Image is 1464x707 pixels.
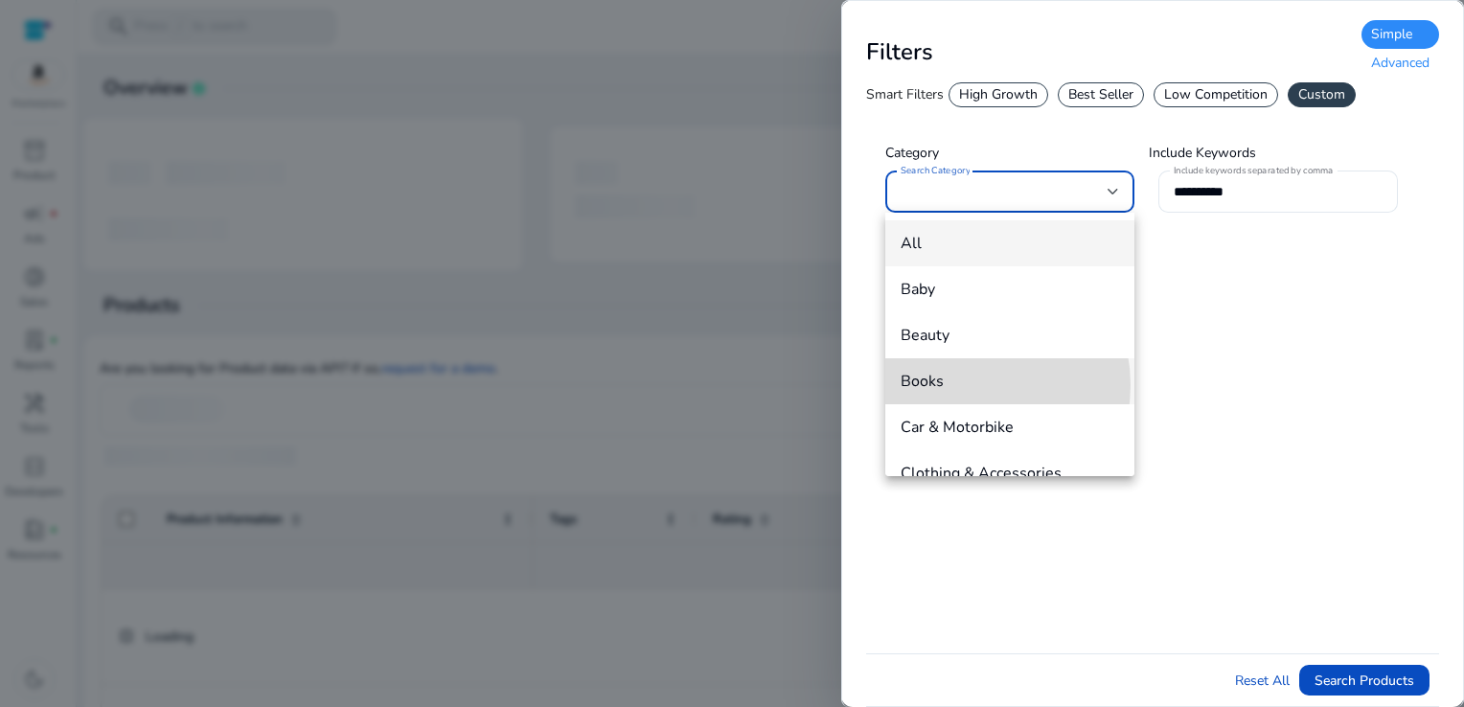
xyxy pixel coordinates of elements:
[901,233,1119,254] span: All
[901,417,1119,438] span: Car & Motorbike
[901,325,1119,346] span: Beauty
[901,371,1119,392] span: Books
[901,463,1119,484] span: Clothing & Accessories
[901,279,1119,300] span: Baby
